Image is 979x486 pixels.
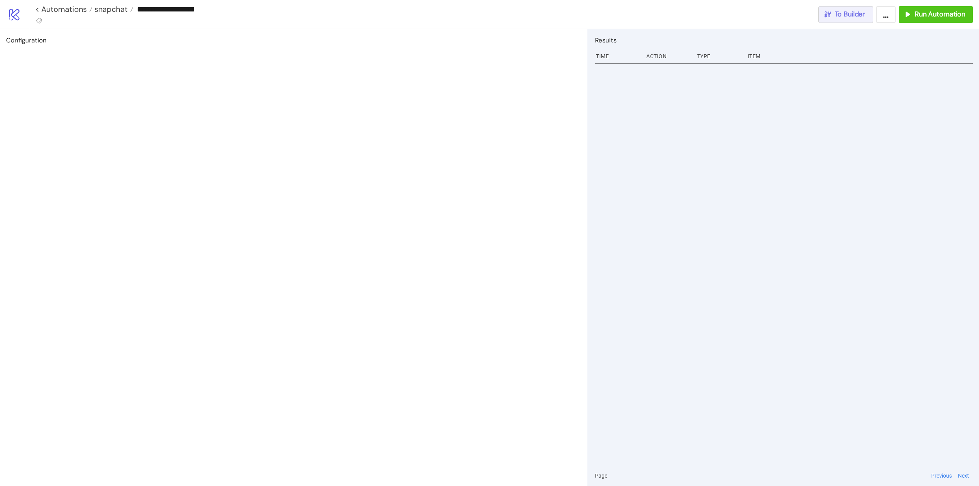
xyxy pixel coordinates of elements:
[646,49,691,63] div: Action
[595,35,973,45] h2: Results
[929,471,954,480] button: Previous
[835,10,865,19] span: To Builder
[876,6,896,23] button: ...
[747,49,973,63] div: Item
[915,10,965,19] span: Run Automation
[899,6,973,23] button: Run Automation
[696,49,742,63] div: Type
[93,5,133,13] a: snapchat
[35,5,93,13] a: < Automations
[956,471,971,480] button: Next
[595,49,640,63] div: Time
[93,4,128,14] span: snapchat
[818,6,873,23] button: To Builder
[6,35,581,45] h2: Configuration
[595,471,607,480] span: Page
